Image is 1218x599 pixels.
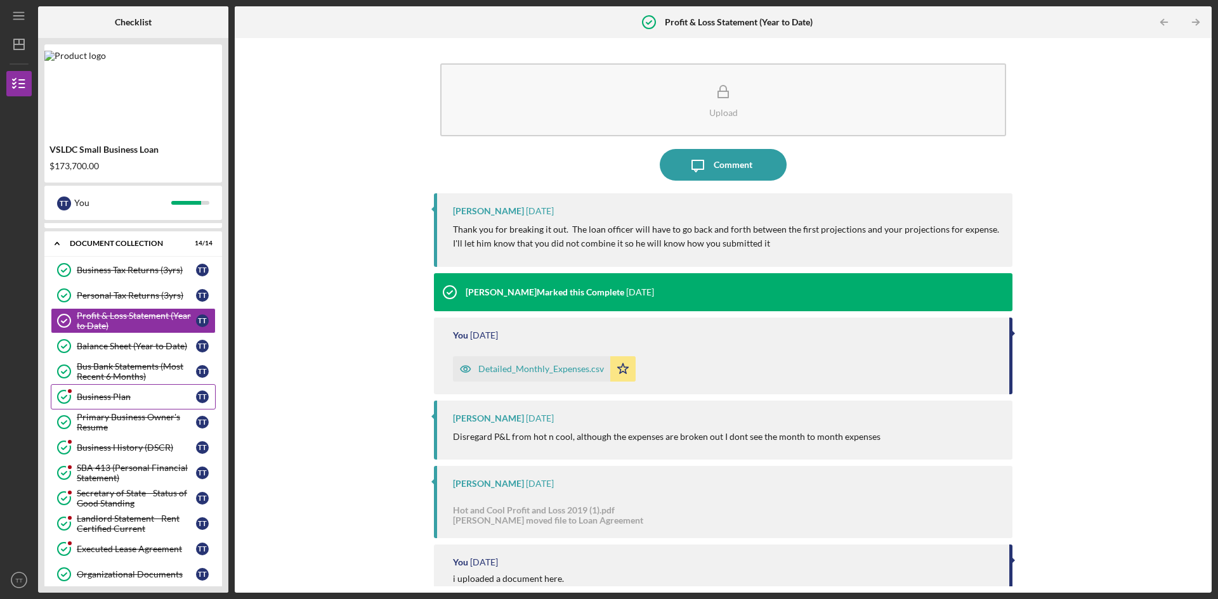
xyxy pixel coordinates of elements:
[196,314,209,327] div: T T
[626,287,654,297] time: 2025-07-31 22:12
[51,511,216,536] a: Landlord Statement - Rent Certified CurrentTT
[196,340,209,352] div: T T
[453,574,564,584] div: i uploaded a document here.
[51,308,216,333] a: Profit & Loss Statement (Year to Date)TT
[51,460,216,486] a: SBA 413 (Personal Financial Statement)TT
[453,356,636,382] button: Detailed_Monthly_Expenses.csv
[709,108,738,117] div: Upload
[77,488,196,508] div: Secretary of State - Status of Good Standing
[51,359,216,384] a: Bus Bank Statements (Most Recent 6 Months)TT
[77,290,196,300] div: Personal Tax Returns (3yrs)
[196,568,209,581] div: T T
[49,161,217,171] div: $173,700.00
[115,17,152,27] b: Checklist
[196,467,209,479] div: T T
[77,513,196,534] div: Landlord Statement - Rent Certified Current
[77,311,196,331] div: Profit & Loss Statement (Year to Date)
[660,149,787,181] button: Comment
[51,562,216,587] a: Organizational DocumentsTT
[453,515,643,525] div: [PERSON_NAME] moved file to Loan Agreement
[51,486,216,511] a: Secretary of State - Status of Good StandingTT
[526,479,554,489] time: 2025-07-30 04:05
[77,544,196,554] div: Executed Lease Agreement
[77,442,196,453] div: Business History (DSCR)
[526,413,554,423] time: 2025-07-30 04:09
[77,361,196,382] div: Bus Bank Statements (Most Recent 6 Months)
[44,51,106,61] img: Product logo
[478,364,604,374] div: Detailed_Monthly_Expenses.csv
[190,240,213,247] div: 14 / 14
[453,557,468,567] div: You
[466,287,624,297] div: [PERSON_NAME] Marked this Complete
[196,543,209,555] div: T T
[49,145,217,155] div: VSLDC Small Business Loan
[77,412,196,432] div: Primary Business Owner's Resume
[70,240,181,247] div: Document Collection
[6,567,32,593] button: TT
[77,569,196,579] div: Organizational Documents
[470,557,498,567] time: 2025-07-28 21:19
[526,206,554,216] time: 2025-07-31 22:13
[196,517,209,530] div: T T
[77,463,196,483] div: SBA 413 (Personal Financial Statement)
[453,479,524,489] div: [PERSON_NAME]
[665,17,813,27] b: Profit & Loss Statement (Year to Date)
[453,505,643,515] div: Hot and Cool Profit and Loss 2019 (1).pdf
[453,413,524,423] div: [PERSON_NAME]
[440,63,1006,136] button: Upload
[51,384,216,409] a: Business PlanTT
[15,577,23,584] text: TT
[77,265,196,275] div: Business Tax Returns (3yrs)
[196,416,209,428] div: T T
[51,409,216,435] a: Primary Business Owner's ResumeTT
[51,435,216,460] a: Business History (DSCR)TT
[51,283,216,308] a: Personal Tax Returns (3yrs)TT
[196,365,209,378] div: T T
[77,392,196,402] div: Business Plan
[196,492,209,505] div: T T
[453,330,468,340] div: You
[196,390,209,403] div: T T
[453,206,524,216] div: [PERSON_NAME]
[470,330,498,340] time: 2025-07-31 22:07
[196,289,209,302] div: T T
[74,192,171,214] div: You
[196,441,209,454] div: T T
[453,430,881,444] p: Disregard P&L from hot n cool, although the expenses are broken out I dont see the month to month...
[51,257,216,283] a: Business Tax Returns (3yrs)TT
[51,333,216,359] a: Balance Sheet (Year to Date)TT
[714,149,752,181] div: Comment
[77,341,196,351] div: Balance Sheet (Year to Date)
[57,196,71,210] div: T T
[51,536,216,562] a: Executed Lease AgreementTT
[453,222,1000,251] p: Thank you for breaking it out. The loan officer will have to go back and forth between the first ...
[196,264,209,276] div: T T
